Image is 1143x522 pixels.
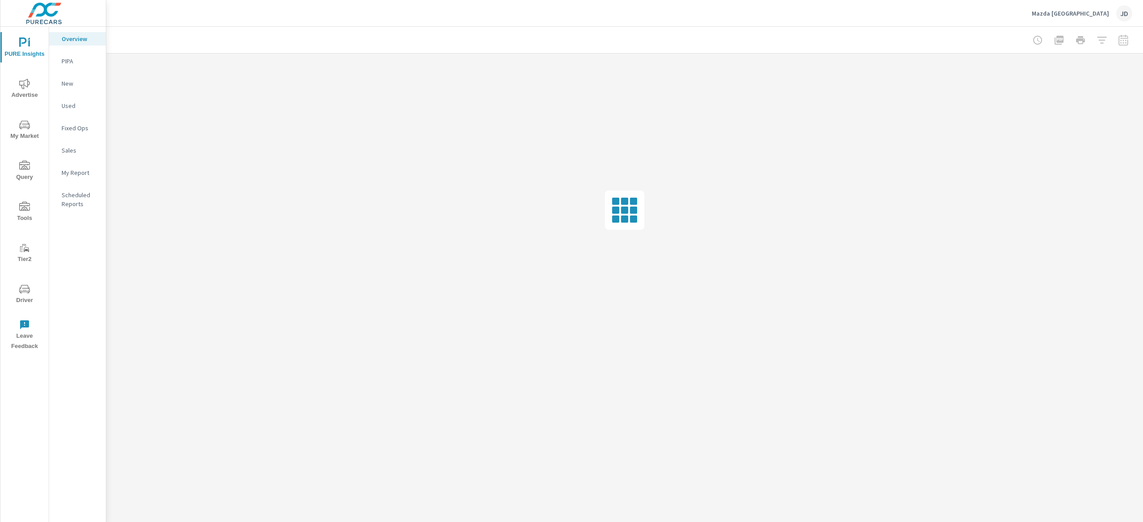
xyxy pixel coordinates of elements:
p: Sales [62,146,99,155]
p: My Report [62,168,99,177]
p: Scheduled Reports [62,191,99,208]
p: Fixed Ops [62,124,99,133]
span: My Market [3,120,46,141]
span: Query [3,161,46,182]
p: Mazda [GEOGRAPHIC_DATA] [1032,9,1109,17]
div: Fixed Ops [49,121,106,135]
div: JD [1116,5,1132,21]
div: My Report [49,166,106,179]
div: Used [49,99,106,112]
p: New [62,79,99,88]
span: Tier2 [3,243,46,265]
span: Advertise [3,79,46,100]
div: Overview [49,32,106,46]
div: nav menu [0,27,49,355]
span: PURE Insights [3,37,46,59]
span: Driver [3,284,46,306]
div: Scheduled Reports [49,188,106,211]
p: Overview [62,34,99,43]
p: PIPA [62,57,99,66]
span: Tools [3,202,46,224]
div: PIPA [49,54,106,68]
p: Used [62,101,99,110]
div: Sales [49,144,106,157]
span: Leave Feedback [3,319,46,352]
div: New [49,77,106,90]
